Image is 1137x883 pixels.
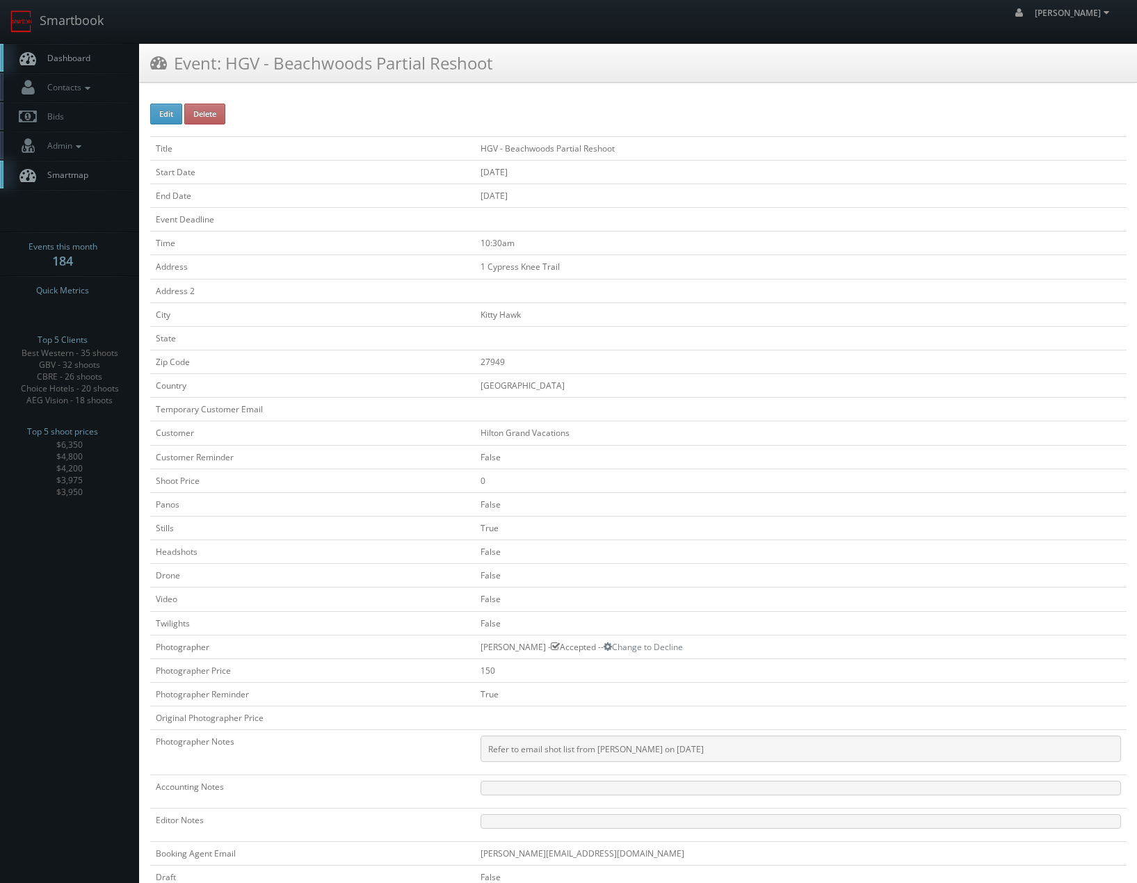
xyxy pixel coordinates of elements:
td: Kitty Hawk [475,302,1127,326]
td: Editor Notes [150,809,475,842]
td: Zip Code [150,350,475,373]
td: Drone [150,564,475,588]
td: Photographer [150,635,475,658]
td: Shoot Price [150,469,475,492]
td: False [475,611,1127,635]
span: Admin [40,140,85,152]
td: Twilights [150,611,475,635]
td: Original Photographer Price [150,706,475,730]
td: Country [150,374,475,398]
td: False [475,540,1127,564]
button: Delete [184,104,225,124]
h3: Event: HGV - Beachwoods Partial Reshoot [150,51,493,75]
td: Accounting Notes [150,775,475,809]
td: Photographer Notes [150,730,475,775]
img: smartbook-logo.png [10,10,33,33]
td: 150 [475,658,1127,682]
td: 27949 [475,350,1127,373]
td: Video [150,588,475,611]
td: [DATE] [475,184,1127,207]
td: City [150,302,475,326]
td: False [475,588,1127,611]
td: Stills [150,516,475,540]
td: Photographer Reminder [150,682,475,706]
td: End Date [150,184,475,207]
span: Top 5 Clients [38,333,88,347]
td: 0 [475,469,1127,492]
td: Hilton Grand Vacations [475,421,1127,445]
td: Start Date [150,160,475,184]
td: State [150,326,475,350]
td: Panos [150,492,475,516]
span: [PERSON_NAME] [1035,7,1113,19]
td: Event Deadline [150,208,475,232]
td: Temporary Customer Email [150,398,475,421]
td: True [475,682,1127,706]
td: False [475,492,1127,516]
td: Title [150,136,475,160]
td: Address [150,255,475,279]
a: Change to Decline [604,641,683,653]
span: Contacts [40,81,94,93]
span: Dashboard [40,52,90,64]
strong: 184 [52,252,73,269]
td: 1 Cypress Knee Trail [475,255,1127,279]
td: Time [150,232,475,255]
span: Events this month [29,240,97,254]
pre: Refer to email shot list from [PERSON_NAME] on [DATE] [481,736,1121,762]
td: Booking Agent Email [150,842,475,866]
button: Edit [150,104,182,124]
span: Smartmap [40,169,88,181]
td: HGV - Beachwoods Partial Reshoot [475,136,1127,160]
td: Photographer Price [150,658,475,682]
span: Quick Metrics [36,284,89,298]
td: [PERSON_NAME] - Accepted -- [475,635,1127,658]
td: [GEOGRAPHIC_DATA] [475,374,1127,398]
td: Customer Reminder [150,445,475,469]
td: False [475,564,1127,588]
td: [DATE] [475,160,1127,184]
td: False [475,445,1127,469]
span: Bids [40,111,64,122]
span: Top 5 shoot prices [27,425,98,439]
td: True [475,516,1127,540]
td: Headshots [150,540,475,564]
td: [PERSON_NAME][EMAIL_ADDRESS][DOMAIN_NAME] [475,842,1127,866]
td: Customer [150,421,475,445]
td: Address 2 [150,279,475,302]
td: 10:30am [475,232,1127,255]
